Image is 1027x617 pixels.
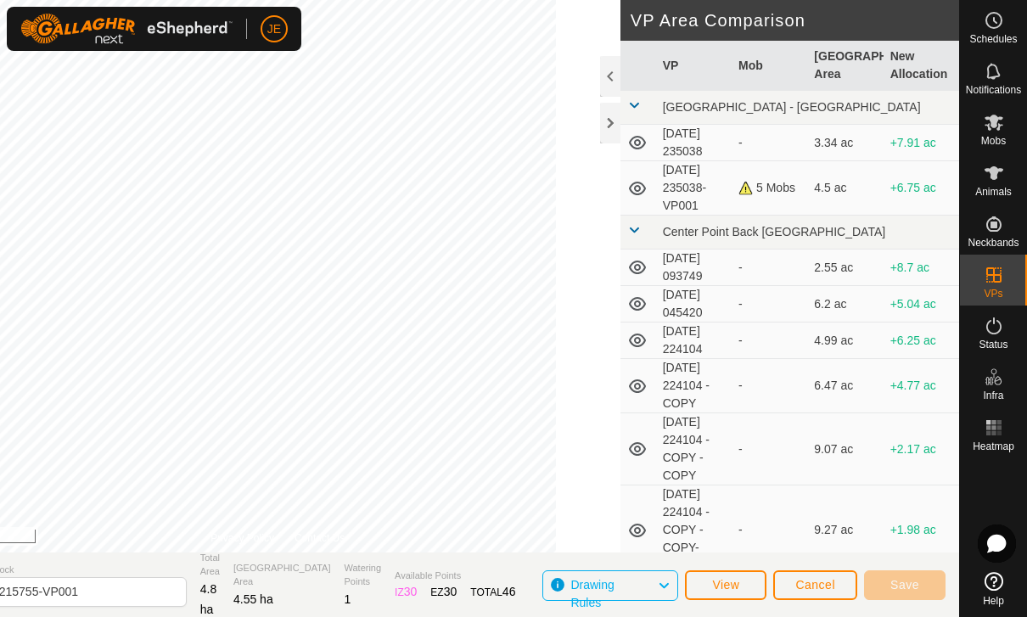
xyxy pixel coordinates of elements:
[807,359,883,413] td: 6.47 ac
[267,20,281,38] span: JE
[975,187,1012,197] span: Animals
[966,85,1021,95] span: Notifications
[890,578,919,592] span: Save
[968,238,1019,248] span: Neckbands
[807,286,883,323] td: 6.2 ac
[807,323,883,359] td: 4.99 ac
[884,485,959,575] td: +1.98 ac
[395,569,515,583] span: Available Points
[233,592,273,606] span: 4.55 ha
[631,10,959,31] h2: VP Area Comparison
[430,583,457,601] div: EZ
[807,413,883,485] td: 9.07 ac
[738,259,800,277] div: -
[656,323,732,359] td: [DATE] 224104
[444,585,457,598] span: 30
[738,332,800,350] div: -
[795,578,835,592] span: Cancel
[345,592,351,606] span: 1
[807,161,883,216] td: 4.5 ac
[656,161,732,216] td: [DATE] 235038-VP001
[738,521,800,539] div: -
[570,578,614,609] span: Drawing Rules
[984,289,1002,299] span: VPs
[663,100,921,114] span: [GEOGRAPHIC_DATA] - [GEOGRAPHIC_DATA]
[884,323,959,359] td: +6.25 ac
[884,250,959,286] td: +8.7 ac
[656,413,732,485] td: [DATE] 224104 - COPY - COPY
[884,286,959,323] td: +5.04 ac
[884,413,959,485] td: +2.17 ac
[973,441,1014,452] span: Heatmap
[807,485,883,575] td: 9.27 ac
[884,359,959,413] td: +4.77 ac
[732,41,807,91] th: Mob
[233,561,331,589] span: [GEOGRAPHIC_DATA] Area
[738,377,800,395] div: -
[663,225,885,238] span: Center Point Back [GEOGRAPHIC_DATA]
[656,41,732,91] th: VP
[983,390,1003,401] span: Infra
[395,583,417,601] div: IZ
[979,339,1007,350] span: Status
[981,136,1006,146] span: Mobs
[210,530,274,546] a: Privacy Policy
[960,565,1027,613] a: Help
[807,125,883,161] td: 3.34 ac
[884,161,959,216] td: +6.75 ac
[656,125,732,161] td: [DATE] 235038
[656,485,732,575] td: [DATE] 224104 - COPY - COPY-VP001
[983,596,1004,606] span: Help
[738,295,800,313] div: -
[738,440,800,458] div: -
[656,250,732,286] td: [DATE] 093749
[470,583,515,601] div: TOTAL
[295,530,345,546] a: Contact Us
[884,41,959,91] th: New Allocation
[20,14,233,44] img: Gallagher Logo
[738,134,800,152] div: -
[685,570,766,600] button: View
[712,578,739,592] span: View
[656,359,732,413] td: [DATE] 224104 - COPY
[807,250,883,286] td: 2.55 ac
[345,561,382,589] span: Watering Points
[200,582,216,616] span: 4.8 ha
[738,179,800,197] div: 5 Mobs
[200,551,220,579] span: Total Area
[884,125,959,161] td: +7.91 ac
[807,41,883,91] th: [GEOGRAPHIC_DATA] Area
[502,585,516,598] span: 46
[864,570,946,600] button: Save
[969,34,1017,44] span: Schedules
[773,570,857,600] button: Cancel
[656,286,732,323] td: [DATE] 045420
[404,585,418,598] span: 30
